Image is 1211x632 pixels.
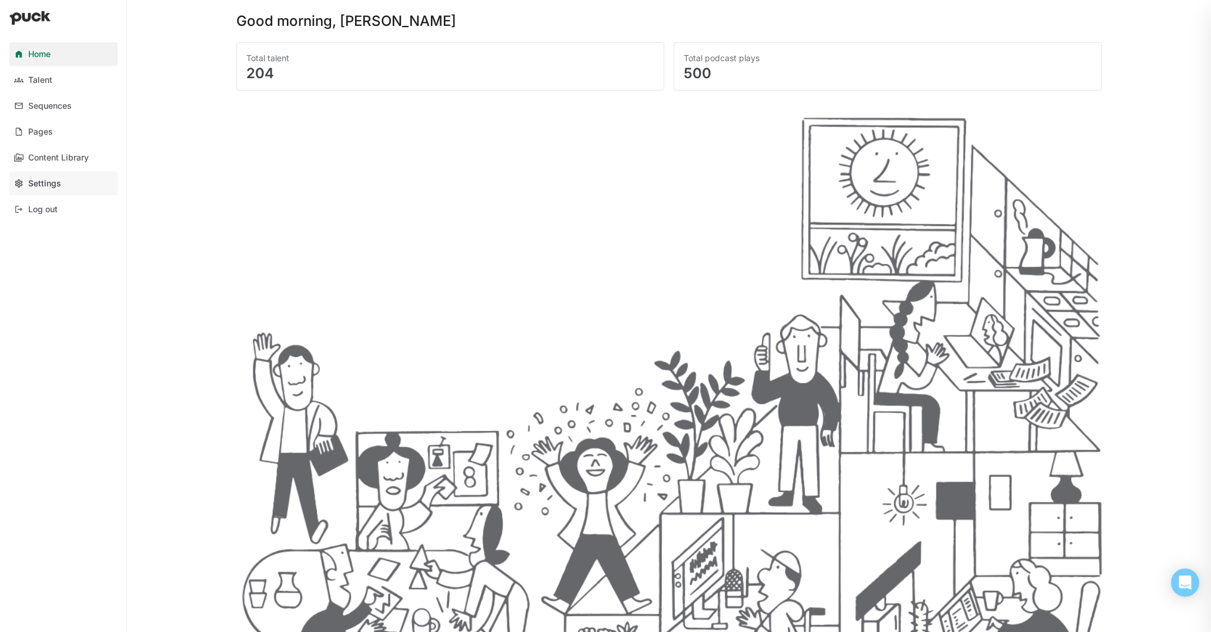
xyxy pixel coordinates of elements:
div: Open Intercom Messenger [1171,569,1199,597]
a: Home [9,42,118,66]
div: Pages [28,127,53,137]
div: Good morning, [PERSON_NAME] [236,14,456,28]
div: Log out [28,205,58,215]
div: Settings [28,179,61,189]
div: Total talent [246,52,654,64]
div: 204 [246,66,654,81]
div: Content Library [28,153,89,163]
a: Settings [9,172,118,195]
div: Talent [28,75,52,85]
div: Total podcast plays [684,52,1092,64]
a: Sequences [9,94,118,118]
div: Sequences [28,101,72,111]
div: Home [28,49,51,59]
a: Pages [9,120,118,143]
a: Content Library [9,146,118,169]
a: Talent [9,68,118,92]
div: 500 [684,66,1092,81]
